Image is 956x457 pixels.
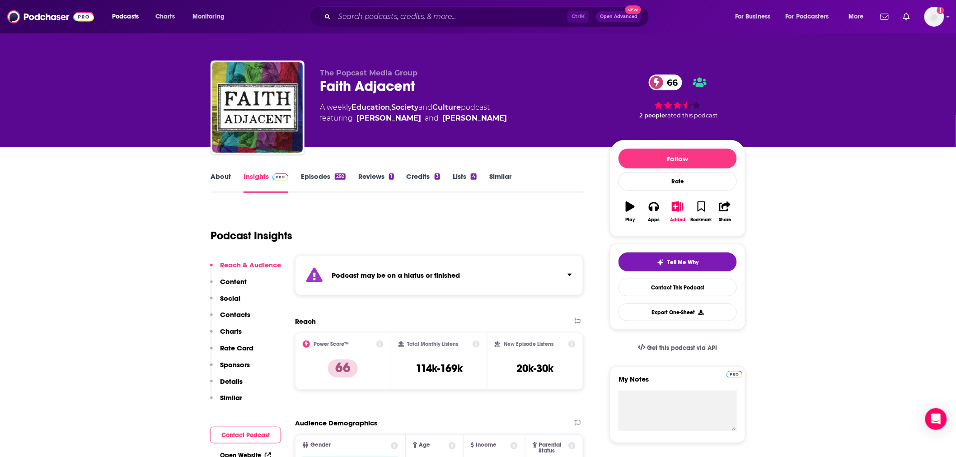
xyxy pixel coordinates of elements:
a: Jamie B. Golden [442,113,507,124]
span: and [418,103,432,112]
a: Charts [150,9,180,24]
span: Get this podcast via API [647,344,717,352]
span: and [425,113,439,124]
a: Show notifications dropdown [877,9,892,24]
a: About [211,172,231,193]
a: Credits3 [407,172,440,193]
button: Show profile menu [924,7,944,27]
span: Monitoring [192,10,225,23]
a: Knox McCoy [356,113,421,124]
a: Society [391,103,418,112]
button: Contact Podcast [210,427,281,443]
button: Bookmark [689,196,713,228]
button: Sponsors [210,360,250,377]
p: Charts [220,327,242,336]
button: Play [619,196,642,228]
span: Age [419,442,431,448]
button: open menu [729,9,782,24]
span: Parental Status [539,442,567,454]
h2: Total Monthly Listens [408,341,459,347]
span: Open Advanced [600,14,637,19]
div: Rate [619,172,737,191]
button: Contacts [210,310,250,327]
a: Education [351,103,390,112]
button: Rate Card [210,344,253,360]
div: 1 [389,173,394,180]
p: Social [220,294,240,303]
button: Reach & Audience [210,261,281,277]
div: Added [670,217,685,223]
button: tell me why sparkleTell Me Why [619,252,737,271]
svg: Add a profile image [937,7,944,14]
div: 66 2 peoplerated this podcast [610,69,745,125]
h2: Power Score™ [314,341,349,347]
span: More [848,10,864,23]
div: 4 [471,173,477,180]
button: open menu [780,9,842,24]
p: Reach & Audience [220,261,281,269]
h2: Audience Demographics [295,419,377,427]
a: Episodes292 [301,172,346,193]
button: Share [713,196,737,228]
input: Search podcasts, credits, & more... [334,9,567,24]
button: Details [210,377,243,394]
p: 66 [328,359,358,378]
button: Charts [210,327,242,344]
a: Reviews1 [358,172,394,193]
div: Bookmark [691,217,712,223]
button: Content [210,277,247,294]
span: 66 [658,75,682,90]
button: Social [210,294,240,311]
span: Charts [155,10,175,23]
button: open menu [106,9,150,24]
span: Gender [310,442,331,448]
div: A weekly podcast [320,102,507,124]
img: Podchaser Pro [272,173,288,181]
div: 3 [435,173,440,180]
img: User Profile [924,7,944,27]
img: Podchaser Pro [726,371,742,378]
span: Tell Me Why [668,259,699,266]
a: Culture [432,103,461,112]
a: InsightsPodchaser Pro [244,172,288,193]
span: New [625,5,642,14]
button: Export One-Sheet [619,303,737,321]
button: Open AdvancedNew [596,11,642,22]
img: Faith Adjacent [212,62,303,153]
div: Play [626,217,635,223]
div: Open Intercom Messenger [925,408,947,430]
div: Search podcasts, credits, & more... [318,6,658,27]
img: Podchaser - Follow, Share and Rate Podcasts [7,8,94,25]
button: Follow [619,149,737,168]
p: Sponsors [220,360,250,369]
a: Get this podcast via API [631,337,725,359]
h3: 20k-30k [517,362,554,375]
button: open menu [842,9,875,24]
span: For Business [735,10,771,23]
span: , [390,103,391,112]
span: 2 people [639,112,665,119]
p: Content [220,277,247,286]
span: Ctrl K [567,11,589,23]
span: The Popcast Media Group [320,69,417,77]
h2: New Episode Listens [504,341,553,347]
button: open menu [186,9,236,24]
div: 292 [335,173,346,180]
span: Income [476,442,497,448]
span: Podcasts [112,10,139,23]
a: Similar [489,172,511,193]
strong: Podcast may be on a hiatus or finished [332,271,460,280]
button: Similar [210,393,242,410]
span: rated this podcast [665,112,717,119]
a: Contact This Podcast [619,279,737,296]
span: Logged in as eerdmans [924,7,944,27]
p: Rate Card [220,344,253,352]
a: Show notifications dropdown [900,9,914,24]
button: Added [666,196,689,228]
a: Pro website [726,369,742,378]
a: 66 [649,75,682,90]
div: Share [719,217,731,223]
p: Contacts [220,310,250,319]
